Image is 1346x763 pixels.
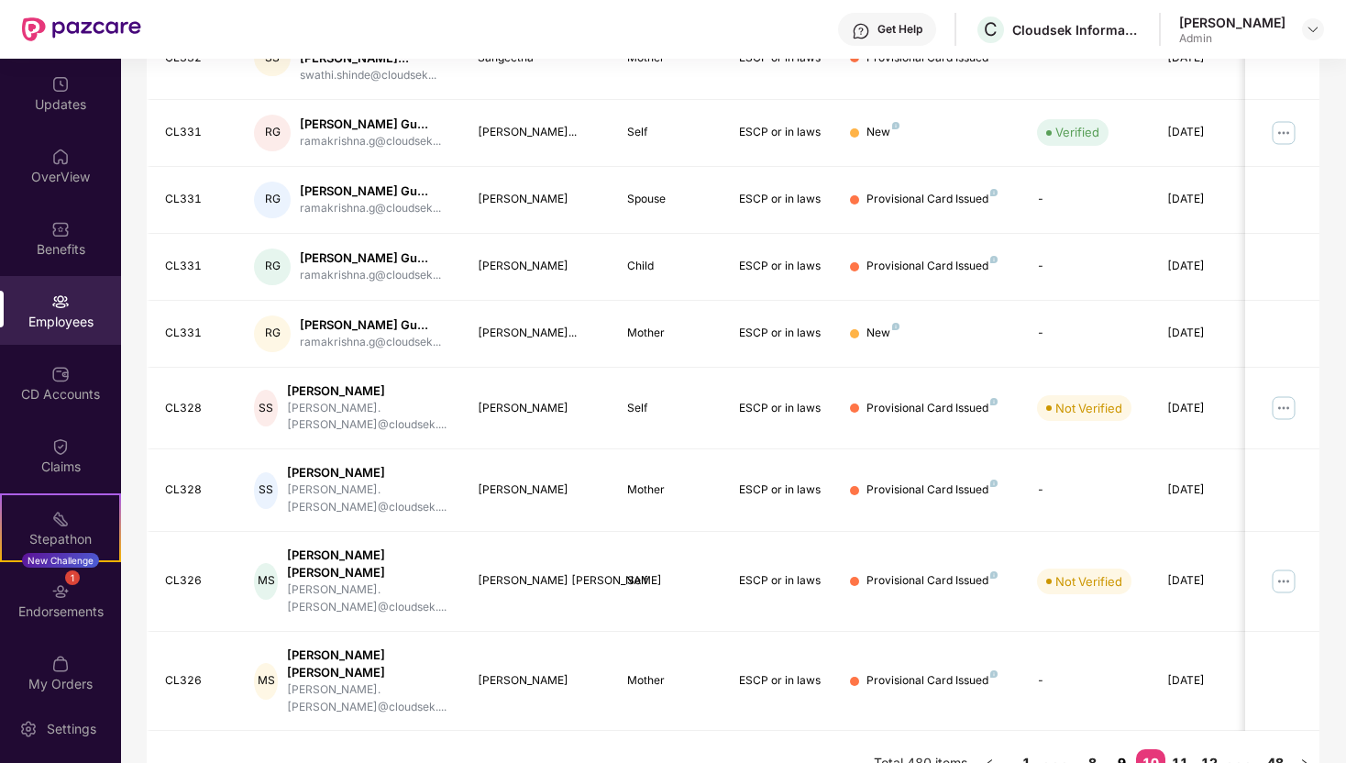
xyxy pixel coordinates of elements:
[478,325,598,342] div: [PERSON_NAME]...
[739,124,822,141] div: ESCP or in laws
[1179,31,1285,46] div: Admin
[1167,325,1250,342] div: [DATE]
[300,133,441,150] div: ramakrishna.g@cloudsek...
[627,672,710,690] div: Mother
[1167,258,1250,275] div: [DATE]
[1167,481,1250,499] div: [DATE]
[300,182,441,200] div: [PERSON_NAME] Gu...
[254,472,278,509] div: SS
[254,390,278,426] div: SS
[51,437,70,456] img: svg+xml;base64,PHN2ZyBpZD0iQ2xhaW0iIHhtbG5zPSJodHRwOi8vd3d3LnczLm9yZy8yMDAwL3N2ZyIgd2lkdGg9IjIwIi...
[984,18,998,40] span: C
[478,400,598,417] div: [PERSON_NAME]
[51,655,70,673] img: svg+xml;base64,PHN2ZyBpZD0iTXlfT3JkZXJzIiBkYXRhLW5hbWU9Ik15IE9yZGVycyIgeG1sbnM9Imh0dHA6Ly93d3cudz...
[165,672,226,690] div: CL326
[478,481,598,499] div: [PERSON_NAME]
[739,258,822,275] div: ESCP or in laws
[254,249,291,285] div: RG
[1269,393,1298,423] img: manageButton
[254,663,278,700] div: MS
[627,191,710,208] div: Spouse
[852,22,870,40] img: svg+xml;base64,PHN2ZyBpZD0iSGVscC0zMngzMiIgeG1sbnM9Imh0dHA6Ly93d3cudzMub3JnLzIwMDAvc3ZnIiB3aWR0aD...
[627,400,710,417] div: Self
[51,365,70,383] img: svg+xml;base64,PHN2ZyBpZD0iQ0RfQWNjb3VudHMiIGRhdGEtbmFtZT0iQ0QgQWNjb3VudHMiIHhtbG5zPSJodHRwOi8vd3...
[866,572,998,590] div: Provisional Card Issued
[478,191,598,208] div: [PERSON_NAME]
[866,325,899,342] div: New
[739,191,822,208] div: ESCP or in laws
[19,720,38,738] img: svg+xml;base64,PHN2ZyBpZD0iU2V0dGluZy0yMHgyMCIgeG1sbnM9Imh0dHA6Ly93d3cudzMub3JnLzIwMDAvc3ZnIiB3aW...
[1167,400,1250,417] div: [DATE]
[1167,124,1250,141] div: [DATE]
[1269,567,1298,596] img: manageButton
[165,325,226,342] div: CL331
[627,124,710,141] div: Self
[892,122,899,129] img: svg+xml;base64,PHN2ZyB4bWxucz0iaHR0cDovL3d3dy53My5vcmcvMjAwMC9zdmciIHdpZHRoPSI4IiBoZWlnaHQ9IjgiIH...
[739,572,822,590] div: ESCP or in laws
[866,191,998,208] div: Provisional Card Issued
[287,547,448,581] div: [PERSON_NAME] [PERSON_NAME]
[990,189,998,196] img: svg+xml;base64,PHN2ZyB4bWxucz0iaHR0cDovL3d3dy53My5vcmcvMjAwMC9zdmciIHdpZHRoPSI4IiBoZWlnaHQ9IjgiIH...
[990,256,998,263] img: svg+xml;base64,PHN2ZyB4bWxucz0iaHR0cDovL3d3dy53My5vcmcvMjAwMC9zdmciIHdpZHRoPSI4IiBoZWlnaHQ9IjgiIH...
[892,323,899,330] img: svg+xml;base64,PHN2ZyB4bWxucz0iaHR0cDovL3d3dy53My5vcmcvMjAwMC9zdmciIHdpZHRoPSI4IiBoZWlnaHQ9IjgiIH...
[254,115,291,151] div: RG
[478,672,598,690] div: [PERSON_NAME]
[41,720,102,738] div: Settings
[990,571,998,579] img: svg+xml;base64,PHN2ZyB4bWxucz0iaHR0cDovL3d3dy53My5vcmcvMjAwMC9zdmciIHdpZHRoPSI4IiBoZWlnaHQ9IjgiIH...
[22,553,99,568] div: New Challenge
[1022,632,1153,732] td: -
[866,481,998,499] div: Provisional Card Issued
[300,67,448,84] div: swathi.shinde@cloudsek...
[627,258,710,275] div: Child
[866,124,899,141] div: New
[1022,167,1153,234] td: -
[739,400,822,417] div: ESCP or in laws
[51,220,70,238] img: svg+xml;base64,PHN2ZyBpZD0iQmVuZWZpdHMiIHhtbG5zPSJodHRwOi8vd3d3LnczLm9yZy8yMDAwL3N2ZyIgd2lkdGg9Ij...
[1055,572,1122,591] div: Not Verified
[287,382,448,400] div: [PERSON_NAME]
[478,572,598,590] div: [PERSON_NAME] [PERSON_NAME]
[300,316,441,334] div: [PERSON_NAME] Gu...
[165,191,226,208] div: CL331
[866,258,998,275] div: Provisional Card Issued
[866,672,998,690] div: Provisional Card Issued
[739,481,822,499] div: ESCP or in laws
[300,267,441,284] div: ramakrishna.g@cloudsek...
[1179,14,1285,31] div: [PERSON_NAME]
[287,464,448,481] div: [PERSON_NAME]
[1055,399,1122,417] div: Not Verified
[1306,22,1320,37] img: svg+xml;base64,PHN2ZyBpZD0iRHJvcGRvd24tMzJ4MzIiIHhtbG5zPSJodHRwOi8vd3d3LnczLm9yZy8yMDAwL3N2ZyIgd2...
[165,124,226,141] div: CL331
[165,258,226,275] div: CL331
[1022,449,1153,532] td: -
[65,570,80,585] div: 1
[51,582,70,601] img: svg+xml;base64,PHN2ZyBpZD0iRW5kb3JzZW1lbnRzIiB4bWxucz0iaHR0cDovL3d3dy53My5vcmcvMjAwMC9zdmciIHdpZH...
[254,315,291,352] div: RG
[287,400,448,435] div: [PERSON_NAME].[PERSON_NAME]@cloudsek....
[22,17,141,41] img: New Pazcare Logo
[1167,191,1250,208] div: [DATE]
[287,581,448,616] div: [PERSON_NAME].[PERSON_NAME]@cloudsek....
[51,510,70,528] img: svg+xml;base64,PHN2ZyB4bWxucz0iaHR0cDovL3d3dy53My5vcmcvMjAwMC9zdmciIHdpZHRoPSIyMSIgaGVpZ2h0PSIyMC...
[165,481,226,499] div: CL328
[300,116,441,133] div: [PERSON_NAME] Gu...
[287,647,448,681] div: [PERSON_NAME] [PERSON_NAME]
[990,670,998,678] img: svg+xml;base64,PHN2ZyB4bWxucz0iaHR0cDovL3d3dy53My5vcmcvMjAwMC9zdmciIHdpZHRoPSI4IiBoZWlnaHQ9IjgiIH...
[627,481,710,499] div: Mother
[478,258,598,275] div: [PERSON_NAME]
[1012,21,1141,39] div: Cloudsek Information Security Private Limited
[1022,234,1153,301] td: -
[300,200,441,217] div: ramakrishna.g@cloudsek...
[165,572,226,590] div: CL326
[51,148,70,166] img: svg+xml;base64,PHN2ZyBpZD0iSG9tZSIgeG1sbnM9Imh0dHA6Ly93d3cudzMub3JnLzIwMDAvc3ZnIiB3aWR0aD0iMjAiIG...
[1167,672,1250,690] div: [DATE]
[739,672,822,690] div: ESCP or in laws
[866,400,998,417] div: Provisional Card Issued
[300,249,441,267] div: [PERSON_NAME] Gu...
[165,400,226,417] div: CL328
[990,480,998,487] img: svg+xml;base64,PHN2ZyB4bWxucz0iaHR0cDovL3d3dy53My5vcmcvMjAwMC9zdmciIHdpZHRoPSI4IiBoZWlnaHQ9IjgiIH...
[287,681,448,716] div: [PERSON_NAME].[PERSON_NAME]@cloudsek....
[51,75,70,94] img: svg+xml;base64,PHN2ZyBpZD0iVXBkYXRlZCIgeG1sbnM9Imh0dHA6Ly93d3cudzMub3JnLzIwMDAvc3ZnIiB3aWR0aD0iMj...
[2,530,119,548] div: Stepathon
[254,563,278,600] div: MS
